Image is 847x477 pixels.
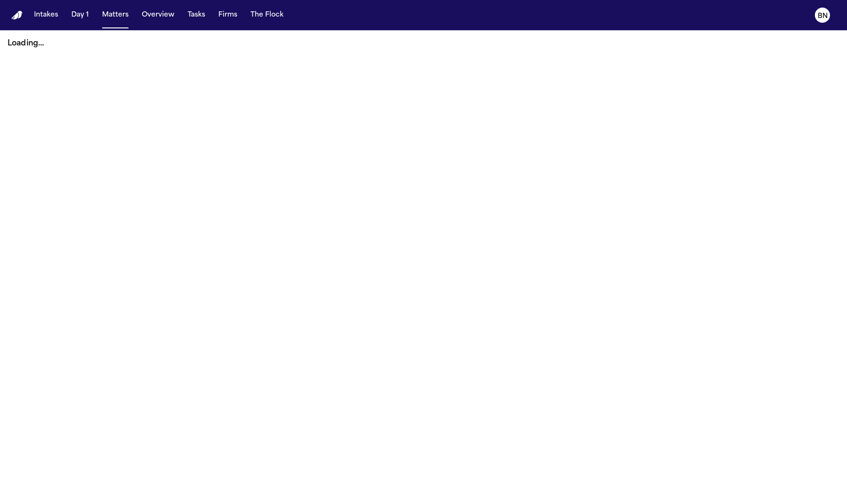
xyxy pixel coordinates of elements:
button: The Flock [247,7,287,24]
p: Loading... [8,38,839,49]
a: Home [11,11,23,20]
text: BN [818,13,828,19]
button: Firms [215,7,241,24]
button: Overview [138,7,178,24]
button: Intakes [30,7,62,24]
button: Matters [98,7,132,24]
button: Day 1 [68,7,93,24]
img: Finch Logo [11,11,23,20]
button: Tasks [184,7,209,24]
